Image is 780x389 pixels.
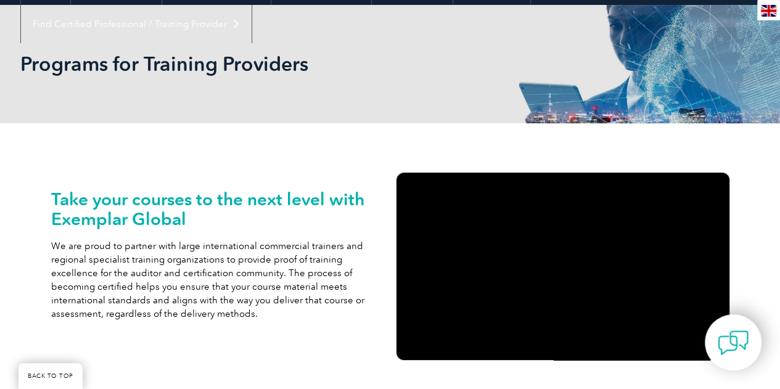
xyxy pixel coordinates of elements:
h2: Programs for Training Providers [20,54,538,74]
a: Find Certified Professional / Training Provider [21,5,252,43]
img: en [761,5,776,17]
img: contact-chat.png [718,327,749,358]
a: BACK TO TOP [18,363,83,389]
p: We are proud to partner with large international commercial trainers and regional specialist trai... [51,239,384,321]
h2: Take your courses to the next level with Exemplar Global [51,189,384,229]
